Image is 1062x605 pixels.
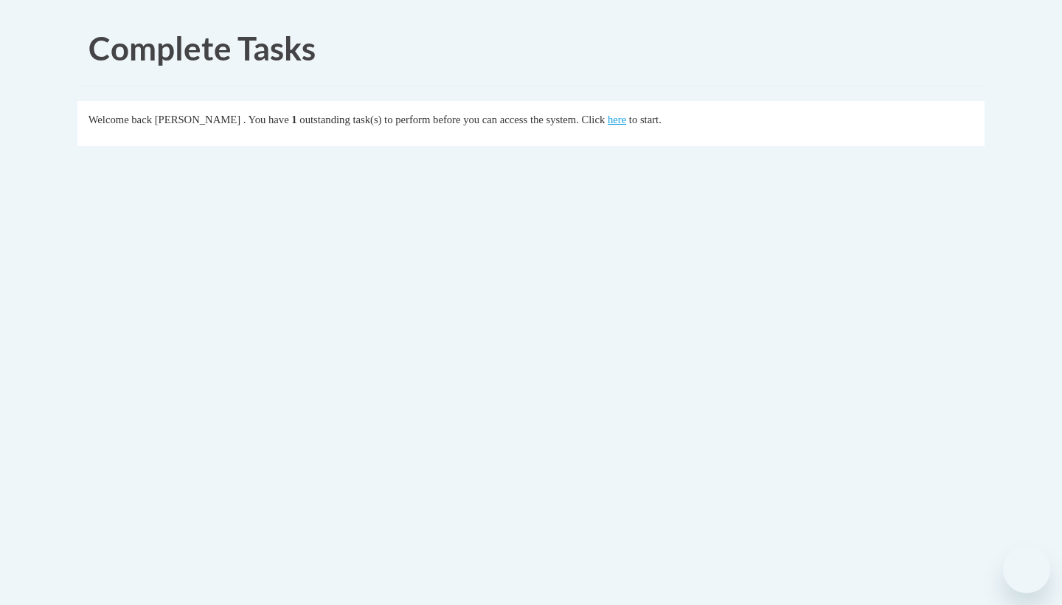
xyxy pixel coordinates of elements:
[88,29,316,67] span: Complete Tasks
[608,114,626,125] a: here
[629,114,662,125] span: to start.
[88,114,152,125] span: Welcome back
[243,114,289,125] span: . You have
[155,114,240,125] span: [PERSON_NAME]
[291,114,296,125] span: 1
[1003,546,1050,593] iframe: Button to launch messaging window
[299,114,605,125] span: outstanding task(s) to perform before you can access the system. Click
